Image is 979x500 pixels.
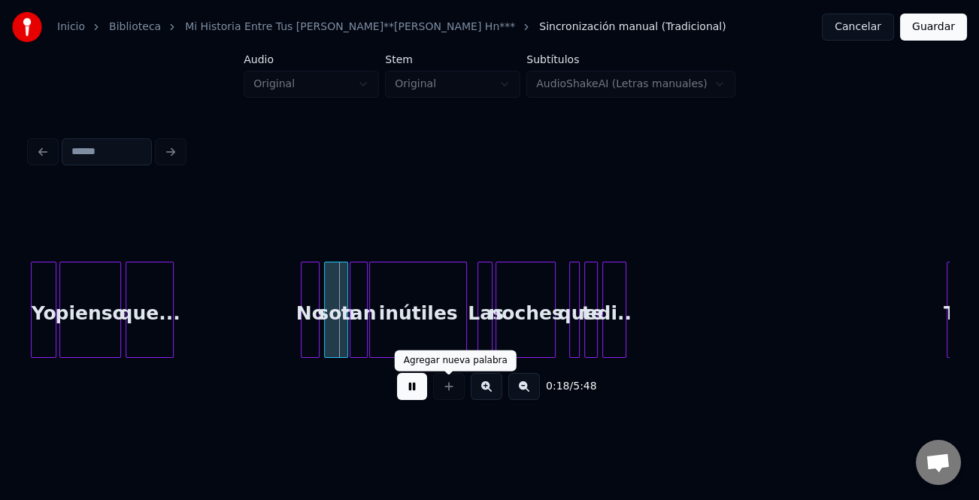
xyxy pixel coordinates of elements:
label: Subtítulos [526,54,735,65]
a: Mi Historia Entre Tus [PERSON_NAME]**[PERSON_NAME] Hn*** [185,20,515,35]
span: 5:48 [573,379,596,394]
div: Agregar nueva palabra [404,355,508,367]
span: 0:18 [546,379,569,394]
button: Guardar [900,14,967,41]
label: Audio [244,54,379,65]
div: / [546,379,582,394]
div: Chat abierto [916,440,961,485]
nav: breadcrumb [57,20,726,35]
a: Biblioteca [109,20,161,35]
a: Inicio [57,20,85,35]
label: Stem [385,54,520,65]
button: Cancelar [822,14,894,41]
span: Sincronización manual (Tradicional) [539,20,726,35]
img: youka [12,12,42,42]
